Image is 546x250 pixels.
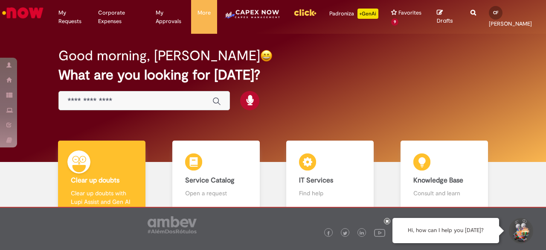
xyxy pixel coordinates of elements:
span: My Requests [58,9,86,26]
span: More [197,9,211,17]
img: click_logo_yellow_360x200.png [293,6,317,19]
span: My Approvals [156,9,185,26]
span: [PERSON_NAME] [489,20,532,27]
b: Clear up doubts [71,176,119,185]
a: Drafts [437,9,458,25]
p: +GenAi [357,9,378,19]
a: Knowledge Base Consult and learn [387,141,502,215]
span: Corporate Expenses [98,9,142,26]
img: ServiceNow [1,4,45,21]
div: Padroniza [329,9,378,19]
p: Open a request [185,189,247,197]
img: logo_footer_twitter.png [343,231,347,235]
p: Clear up doubts with Lupi Assist and Gen AI [71,189,133,206]
button: Start Support Conversation [508,218,533,244]
span: Favorites [398,9,421,17]
img: logo_footer_youtube.png [374,227,385,238]
span: 9 [391,18,398,26]
h2: Good morning, [PERSON_NAME] [58,48,260,63]
span: Drafts [437,17,453,25]
h2: What are you looking for [DATE]? [58,68,487,82]
div: Hi, how can I help you [DATE]? [392,218,499,243]
b: IT Services [299,176,333,185]
a: Clear up doubts Clear up doubts with Lupi Assist and Gen AI [45,141,159,215]
b: Knowledge Base [413,176,463,185]
p: Find help [299,189,361,197]
img: logo_footer_linkedin.png [360,231,364,236]
b: Service Catalog [185,176,235,185]
img: logo_footer_ambev_rotulo_gray.png [148,216,197,233]
span: CF [493,10,498,15]
img: CapexLogo5.png [224,9,280,26]
a: IT Services Find help [273,141,387,215]
a: Service Catalog Open a request [159,141,273,215]
p: Consult and learn [413,189,475,197]
img: logo_footer_facebook.png [326,231,331,235]
img: happy-face.png [260,50,273,62]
